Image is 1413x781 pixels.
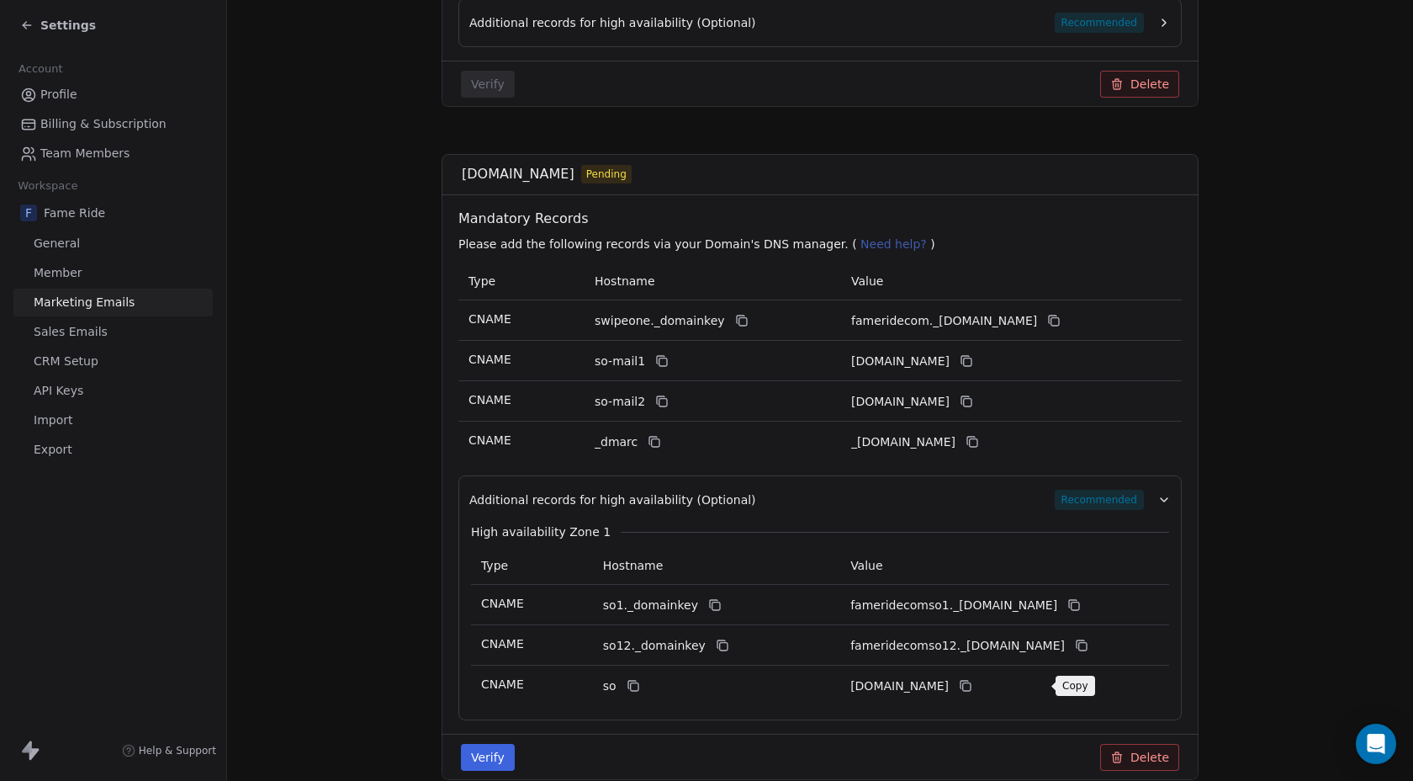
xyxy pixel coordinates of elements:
[603,677,617,695] span: so
[1100,744,1179,771] button: Delete
[13,110,213,138] a: Billing & Subscription
[40,145,130,162] span: Team Members
[458,209,1188,229] span: Mandatory Records
[11,56,70,82] span: Account
[13,230,213,258] a: General
[13,377,213,405] a: API Keys
[34,412,72,429] span: Import
[1100,71,1179,98] button: Delete
[481,637,524,651] span: CNAME
[13,348,213,375] a: CRM Setup
[462,164,574,184] span: [DOMAIN_NAME]
[13,318,213,346] a: Sales Emails
[1055,13,1144,33] span: Recommended
[468,433,511,447] span: CNAME
[595,393,645,411] span: so-mail2
[850,677,949,695] span: fameridecomso.swipeone.email
[13,406,213,434] a: Import
[468,353,511,366] span: CNAME
[468,312,511,326] span: CNAME
[851,274,883,288] span: Value
[468,393,511,406] span: CNAME
[595,312,725,330] span: swipeone._domainkey
[458,236,1188,252] p: Please add the following records via your Domain's DNS manager. ( )
[40,17,96,34] span: Settings
[595,433,638,451] span: _dmarc
[595,274,655,288] span: Hostname
[469,14,756,31] span: Additional records for high availability (Optional)
[471,523,611,540] span: High availability Zone 1
[44,205,105,221] span: Fame Ride
[851,312,1037,330] span: fameridecom._domainkey.swipeone.email
[469,13,1171,33] button: Additional records for high availability (Optional)Recommended
[481,597,524,610] span: CNAME
[469,510,1171,706] div: Additional records for high availability (Optional)Recommended
[851,393,950,411] span: fameridecom2.swipeone.email
[461,71,515,98] button: Verify
[40,115,167,133] span: Billing & Subscription
[461,744,515,771] button: Verify
[468,273,574,290] p: Type
[13,259,213,287] a: Member
[34,382,83,400] span: API Keys
[34,294,135,311] span: Marketing Emails
[1055,490,1144,510] span: Recommended
[13,81,213,109] a: Profile
[34,264,82,282] span: Member
[122,744,216,757] a: Help & Support
[850,559,882,572] span: Value
[595,353,645,370] span: so-mail1
[13,289,213,316] a: Marketing Emails
[139,744,216,757] span: Help & Support
[851,433,955,451] span: _dmarc.swipeone.email
[11,173,85,199] span: Workspace
[13,436,213,464] a: Export
[469,491,756,508] span: Additional records for high availability (Optional)
[481,557,583,575] p: Type
[34,323,108,341] span: Sales Emails
[603,559,664,572] span: Hostname
[469,490,1171,510] button: Additional records for high availability (Optional)Recommended
[20,205,37,221] span: F
[603,637,706,655] span: so12._domainkey
[481,677,524,691] span: CNAME
[850,637,1065,655] span: fameridecomso12._domainkey.swipeone.email
[850,597,1057,614] span: fameridecomso1._domainkey.swipeone.email
[603,597,698,614] span: so1._domainkey
[1062,679,1088,693] p: Copy
[20,17,96,34] a: Settings
[34,353,98,370] span: CRM Setup
[13,140,213,167] a: Team Members
[34,235,80,252] span: General
[586,167,627,182] span: Pending
[860,237,927,251] span: Need help?
[34,441,72,459] span: Export
[40,86,77,104] span: Profile
[1356,724,1396,764] div: Open Intercom Messenger
[851,353,950,370] span: fameridecom1.swipeone.email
